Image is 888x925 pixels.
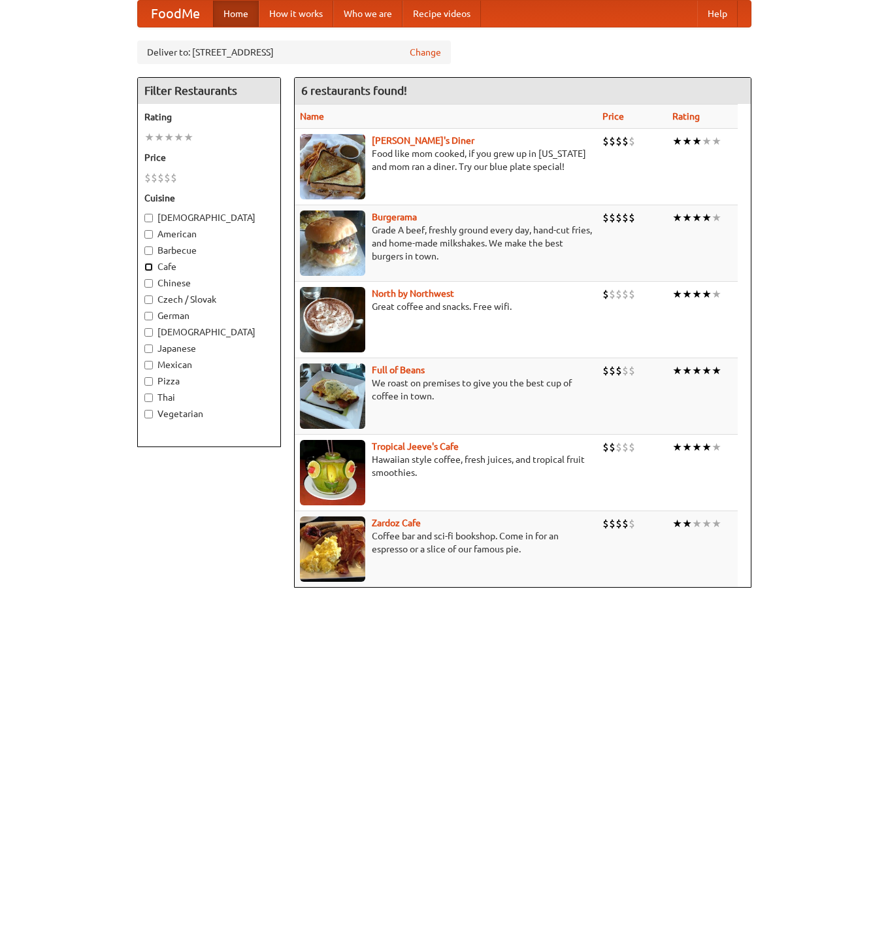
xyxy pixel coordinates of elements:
[692,134,702,148] li: ★
[144,214,153,222] input: [DEMOGRAPHIC_DATA]
[682,363,692,378] li: ★
[712,134,721,148] li: ★
[138,1,213,27] a: FoodMe
[154,130,164,144] li: ★
[622,210,629,225] li: $
[609,210,616,225] li: $
[144,309,274,322] label: German
[712,440,721,454] li: ★
[682,440,692,454] li: ★
[144,171,151,185] li: $
[144,130,154,144] li: ★
[144,260,274,273] label: Cafe
[616,363,622,378] li: $
[300,287,365,352] img: north.jpg
[616,210,622,225] li: $
[712,210,721,225] li: ★
[602,440,609,454] li: $
[682,210,692,225] li: ★
[300,224,592,263] p: Grade A beef, freshly ground every day, hand-cut fries, and home-made milkshakes. We make the bes...
[616,440,622,454] li: $
[144,227,274,241] label: American
[300,300,592,313] p: Great coffee and snacks. Free wifi.
[629,134,635,148] li: $
[144,342,274,355] label: Japanese
[609,440,616,454] li: $
[372,288,454,299] a: North by Northwest
[692,210,702,225] li: ★
[144,295,153,304] input: Czech / Slovak
[692,287,702,301] li: ★
[712,363,721,378] li: ★
[622,363,629,378] li: $
[164,130,174,144] li: ★
[410,46,441,59] a: Change
[300,147,592,173] p: Food like mom cooked, if you grew up in [US_STATE] and mom ran a diner. Try our blue plate special!
[174,130,184,144] li: ★
[144,345,153,353] input: Japanese
[372,518,421,528] a: Zardoz Cafe
[672,516,682,531] li: ★
[144,358,274,371] label: Mexican
[184,130,193,144] li: ★
[300,516,365,582] img: zardoz.jpg
[144,328,153,337] input: [DEMOGRAPHIC_DATA]
[137,41,451,64] div: Deliver to: [STREET_ADDRESS]
[300,111,324,122] a: Name
[144,110,274,124] h5: Rating
[602,111,624,122] a: Price
[171,171,177,185] li: $
[144,293,274,306] label: Czech / Slovak
[692,363,702,378] li: ★
[372,365,425,375] b: Full of Beans
[144,394,153,402] input: Thai
[144,410,153,418] input: Vegetarian
[144,377,153,386] input: Pizza
[372,441,459,452] a: Tropical Jeeve's Cafe
[702,440,712,454] li: ★
[403,1,481,27] a: Recipe videos
[682,287,692,301] li: ★
[702,134,712,148] li: ★
[301,84,407,97] ng-pluralize: 6 restaurants found!
[702,363,712,378] li: ★
[144,361,153,369] input: Mexican
[372,135,474,146] a: [PERSON_NAME]'s Diner
[300,210,365,276] img: burgerama.jpg
[622,516,629,531] li: $
[629,363,635,378] li: $
[602,363,609,378] li: $
[682,516,692,531] li: ★
[144,375,274,388] label: Pizza
[616,134,622,148] li: $
[692,440,702,454] li: ★
[697,1,738,27] a: Help
[692,516,702,531] li: ★
[144,151,274,164] h5: Price
[372,212,417,222] b: Burgerama
[300,134,365,199] img: sallys.jpg
[602,134,609,148] li: $
[672,111,700,122] a: Rating
[144,312,153,320] input: German
[300,377,592,403] p: We roast on premises to give you the best cup of coffee in town.
[300,363,365,429] img: beans.jpg
[629,440,635,454] li: $
[702,287,712,301] li: ★
[144,211,274,224] label: [DEMOGRAPHIC_DATA]
[702,210,712,225] li: ★
[672,210,682,225] li: ★
[259,1,333,27] a: How it works
[682,134,692,148] li: ★
[629,210,635,225] li: $
[616,287,622,301] li: $
[144,192,274,205] h5: Cuisine
[144,277,274,290] label: Chinese
[144,391,274,404] label: Thai
[702,516,712,531] li: ★
[300,453,592,479] p: Hawaiian style coffee, fresh juices, and tropical fruit smoothies.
